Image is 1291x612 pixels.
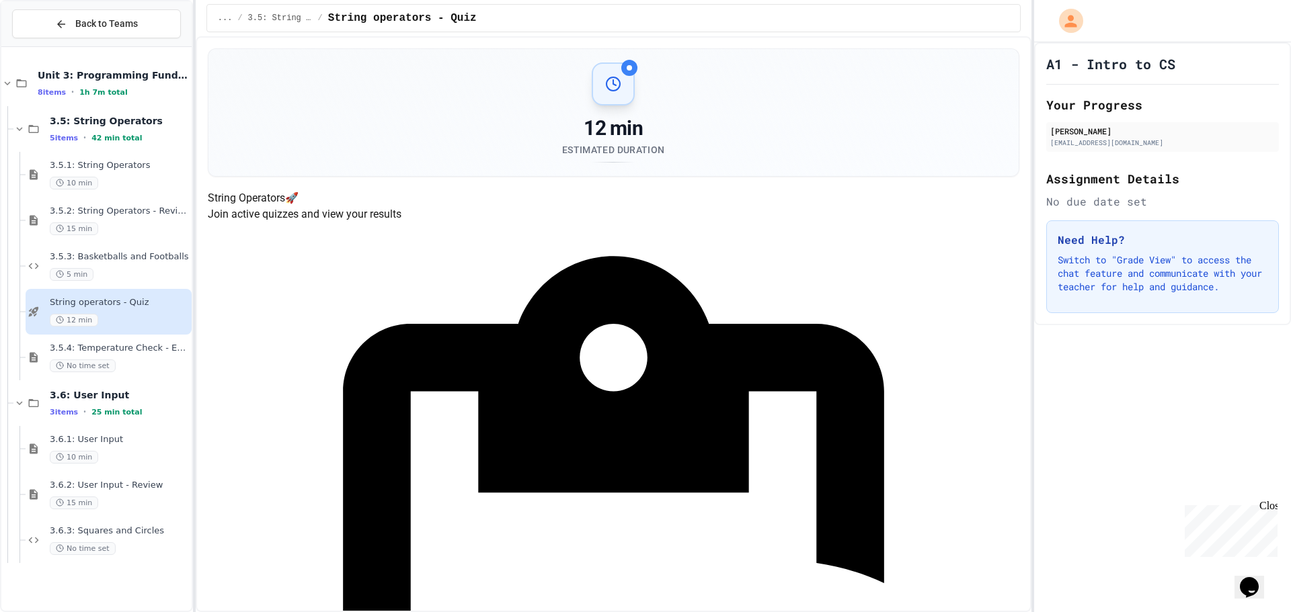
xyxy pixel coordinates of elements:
[1046,169,1279,188] h2: Assignment Details
[50,359,116,372] span: No time set
[1046,193,1279,210] div: No due date set
[50,408,78,417] span: 3 items
[38,69,189,81] span: Unit 3: Programming Fundamentals
[50,434,189,445] span: 3.6.1: User Input
[248,13,313,24] span: 3.5: String Operators
[1046,95,1279,114] h2: Your Progress
[75,17,138,31] span: Back to Teams
[91,408,142,417] span: 25 min total
[12,9,181,38] button: Back to Teams
[50,451,98,464] span: 10 min
[50,389,189,401] span: 3.6: User Input
[50,251,189,263] span: 3.5.3: Basketballs and Footballs
[1045,5,1087,36] div: My Account
[50,177,98,189] span: 10 min
[50,297,189,308] span: String operators - Quiz
[71,87,74,97] span: •
[91,134,142,142] span: 42 min total
[237,13,242,24] span: /
[562,143,664,157] div: Estimated Duration
[83,132,86,143] span: •
[1235,558,1278,599] iframe: chat widget
[50,115,189,127] span: 3.5: String Operators
[1058,253,1267,294] p: Switch to "Grade View" to access the chat feature and communicate with your teacher for help and ...
[218,13,233,24] span: ...
[1179,500,1278,557] iframe: chat widget
[208,206,1019,222] p: Join active quizzes and view your results
[83,406,86,417] span: •
[50,343,189,354] span: 3.5.4: Temperature Check - Exit Ticket
[50,525,189,537] span: 3.6.3: Squares and Circles
[38,88,66,97] span: 8 items
[328,10,477,26] span: String operators - Quiz
[50,206,189,217] span: 3.5.2: String Operators - Review
[50,314,98,326] span: 12 min
[50,480,189,491] span: 3.6.2: User Input - Review
[562,116,664,140] div: 12 min
[50,134,78,142] span: 5 items
[5,5,93,85] div: Chat with us now!Close
[1058,232,1267,248] h3: Need Help?
[50,160,189,171] span: 3.5.1: String Operators
[1050,125,1275,137] div: [PERSON_NAME]
[50,496,98,509] span: 15 min
[1046,54,1175,73] h1: A1 - Intro to CS
[318,13,323,24] span: /
[50,268,93,281] span: 5 min
[50,542,116,555] span: No time set
[1050,138,1275,148] div: [EMAIL_ADDRESS][DOMAIN_NAME]
[208,190,1019,206] h4: String Operators 🚀
[79,88,128,97] span: 1h 7m total
[50,222,98,235] span: 15 min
